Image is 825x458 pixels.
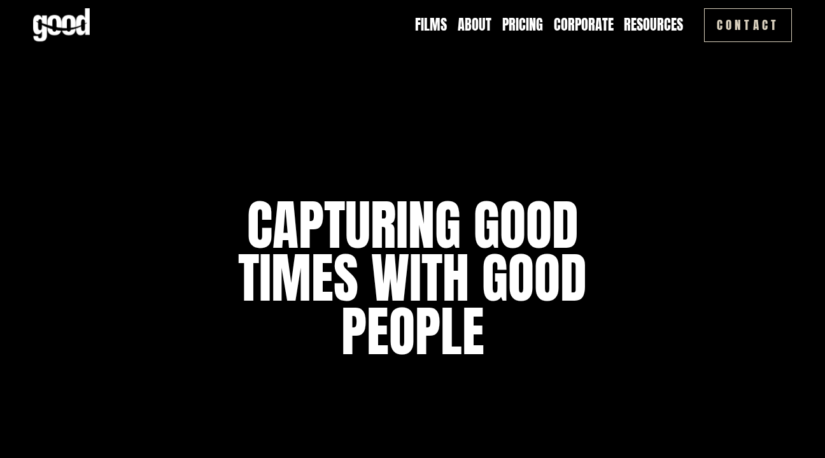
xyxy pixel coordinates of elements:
span: Resources [624,17,683,34]
a: Films [415,15,447,35]
a: Pricing [502,15,543,35]
a: Contact [704,8,792,42]
a: About [458,15,491,35]
h1: capturing good times with good people [223,199,602,358]
a: folder dropdown [624,15,683,35]
img: Good Feeling Films [33,8,90,41]
a: Corporate [554,15,614,35]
